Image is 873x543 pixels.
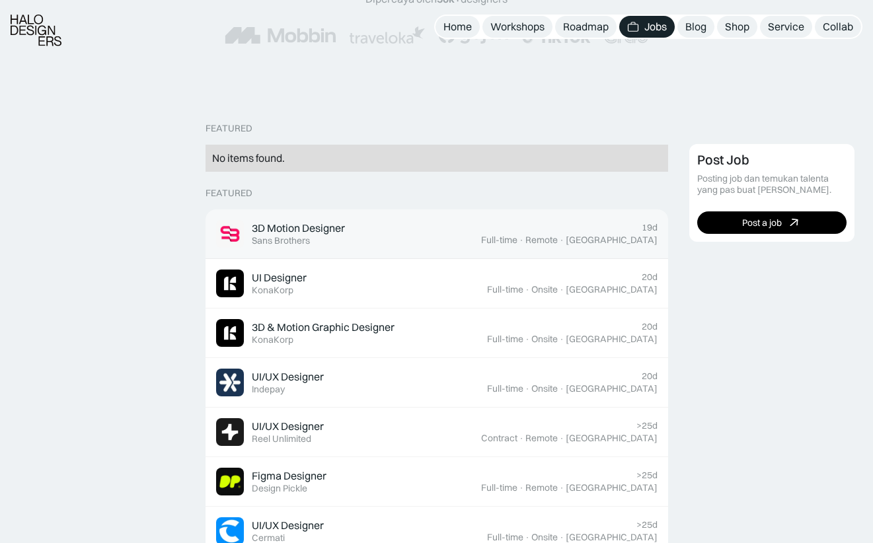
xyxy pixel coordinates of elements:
div: [GEOGRAPHIC_DATA] [566,433,658,444]
div: · [559,284,564,295]
div: 3D & Motion Graphic Designer [252,320,395,334]
div: No items found. [212,151,662,165]
div: · [525,532,530,543]
div: [GEOGRAPHIC_DATA] [566,334,658,345]
div: >25d [636,420,658,431]
div: Post Job [697,152,749,168]
div: Service [768,20,804,34]
div: · [559,334,564,345]
a: Job ImageUI/UX DesignerReel Unlimited>25dContract·Remote·[GEOGRAPHIC_DATA] [206,408,668,457]
div: [GEOGRAPHIC_DATA] [566,482,658,493]
img: Job Image [216,468,244,495]
a: Job ImageUI DesignerKonaKorp20dFull-time·Onsite·[GEOGRAPHIC_DATA] [206,259,668,308]
a: Job ImageFigma DesignerDesign Pickle>25dFull-time·Remote·[GEOGRAPHIC_DATA] [206,457,668,507]
a: Workshops [482,16,552,38]
div: · [559,235,564,246]
div: Onsite [531,532,558,543]
div: Contract [481,433,517,444]
img: Job Image [216,369,244,396]
div: 20d [642,371,658,382]
a: Job Image3D & Motion Graphic DesignerKonaKorp20dFull-time·Onsite·[GEOGRAPHIC_DATA] [206,308,668,358]
div: · [559,482,564,493]
div: · [519,433,524,444]
div: Shop [725,20,749,34]
div: Reel Unlimited [252,433,311,445]
div: 20d [642,271,658,283]
div: · [525,383,530,394]
div: [GEOGRAPHIC_DATA] [566,383,658,394]
div: · [525,334,530,345]
div: Remote [525,482,558,493]
div: Workshops [490,20,545,34]
div: UI Designer [252,271,307,285]
a: Home [436,16,480,38]
div: [GEOGRAPHIC_DATA] [566,284,658,295]
div: · [559,383,564,394]
div: · [519,482,524,493]
div: Featured [206,123,252,134]
div: · [519,235,524,246]
div: Remote [525,235,558,246]
div: Home [443,20,472,34]
div: Indepay [252,384,285,395]
img: Job Image [216,220,244,248]
div: >25d [636,470,658,481]
div: Full-time [481,235,517,246]
div: Roadmap [563,20,609,34]
a: Post a job [697,211,847,234]
div: · [559,433,564,444]
a: Blog [677,16,714,38]
div: Figma Designer [252,469,326,483]
div: Onsite [531,334,558,345]
div: [GEOGRAPHIC_DATA] [566,532,658,543]
div: Onsite [531,383,558,394]
div: Sans Brothers [252,235,310,246]
div: Design Pickle [252,483,307,494]
div: Featured [206,188,252,199]
div: 19d [642,222,658,233]
div: Post a job [742,217,782,229]
div: KonaKorp [252,285,293,296]
div: UI/UX Designer [252,370,324,384]
div: Full-time [487,334,523,345]
div: [GEOGRAPHIC_DATA] [566,235,658,246]
a: Roadmap [555,16,617,38]
div: UI/UX Designer [252,419,324,433]
a: Job ImageUI/UX DesignerIndepay20dFull-time·Onsite·[GEOGRAPHIC_DATA] [206,358,668,408]
img: Job Image [216,418,244,446]
div: Full-time [487,383,523,394]
div: Posting job dan temukan talenta yang pas buat [PERSON_NAME]. [697,173,847,196]
div: Full-time [481,482,517,493]
div: 3D Motion Designer [252,221,345,235]
div: Full-time [487,532,523,543]
div: · [525,284,530,295]
div: Blog [685,20,706,34]
img: Job Image [216,270,244,297]
div: Full-time [487,284,523,295]
img: Job Image [216,319,244,347]
div: KonaKorp [252,334,293,345]
a: Jobs [619,16,675,38]
div: · [559,532,564,543]
div: >25d [636,519,658,530]
div: Jobs [644,20,667,34]
a: Collab [815,16,861,38]
a: Job Image3D Motion DesignerSans Brothers19dFull-time·Remote·[GEOGRAPHIC_DATA] [206,209,668,259]
div: Onsite [531,284,558,295]
div: 20d [642,321,658,332]
a: Shop [717,16,757,38]
div: UI/UX Designer [252,519,324,532]
a: Service [760,16,812,38]
div: Remote [525,433,558,444]
div: Collab [823,20,853,34]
